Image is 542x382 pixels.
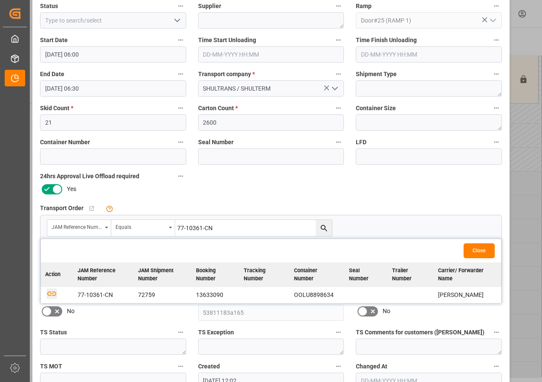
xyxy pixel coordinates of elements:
button: Time Finish Unloading [491,34,502,46]
span: TS MOT [40,362,62,371]
button: search button [316,220,332,236]
th: Carrier/ Forwarder Name [434,262,501,287]
div: Equals [115,221,166,231]
button: End Date [175,68,186,80]
span: Time Finish Unloading [356,36,417,45]
span: End Date [40,70,64,79]
input: DD-MM-YYYY HH:MM [198,46,344,63]
input: DD-MM-YYYY HH:MM [40,46,186,63]
button: open menu [328,82,341,95]
button: open menu [111,220,175,236]
span: Transport Order [40,204,84,213]
button: Skid Count * [175,103,186,114]
span: Ramp [356,2,372,11]
span: Status [40,2,58,11]
td: 72759 [134,287,192,303]
input: DD-MM-YYYY HH:MM [40,80,186,97]
button: Time Start Unloading [333,34,344,46]
span: Carton Count [198,104,238,113]
span: LFD [356,138,366,147]
td: [PERSON_NAME] [434,287,501,303]
input: DD-MM-YYYY HH:MM [356,46,502,63]
span: Transport company [198,70,255,79]
span: Seal Number [198,138,234,147]
button: Seal Number [333,137,344,148]
span: TS Status [40,328,67,337]
span: Shipment Type [356,70,397,79]
input: Type to search [175,220,332,236]
span: Created [198,362,220,371]
button: open menu [486,14,499,27]
button: TS Status [175,327,186,338]
button: Carton Count * [333,103,344,114]
span: Container Size [356,104,396,113]
th: Container Number [290,262,345,287]
span: Changed At [356,362,387,371]
button: Changed At [491,361,502,372]
span: TS Comments for customers ([PERSON_NAME]) [356,328,484,337]
button: open menu [47,220,111,236]
span: TS Exception [198,328,234,337]
button: 24hrs Approval Live Offload required [175,171,186,182]
button: open menu [170,14,183,27]
th: Trailer Number [388,262,434,287]
button: Supplier [333,0,344,11]
td: OOLU8898634 [290,287,345,303]
th: Booking Number [192,262,239,287]
button: Close [464,243,495,258]
th: JAM Reference Number [73,262,134,287]
button: Container Size [491,103,502,114]
th: Tracking Number [239,262,289,287]
button: Transport company * [333,68,344,80]
span: email notification [40,294,88,303]
th: JAM Shipment Number [134,262,192,287]
span: Supplier [198,2,221,11]
span: No [383,307,390,316]
input: Type to search/select [40,12,186,29]
button: TS MOT [175,361,186,372]
span: Start Date [40,36,68,45]
button: Start Date [175,34,186,46]
span: Yes [67,185,76,194]
span: Container Number [40,138,90,147]
button: TS Exception [333,327,344,338]
th: Seal Number [345,262,388,287]
button: Created [333,361,344,372]
input: Type to search/select [356,12,502,29]
div: JAM Reference Number [52,221,102,231]
td: 77-10361-CN [73,287,134,303]
span: 24hrs Approval Live Offload required [40,172,139,181]
button: LFD [491,137,502,148]
button: Status [175,0,186,11]
button: Shipment Type [491,68,502,80]
span: Skid Count [40,104,73,113]
button: TS Comments for customers ([PERSON_NAME]) [491,327,502,338]
span: No [67,307,75,316]
span: Time Start Unloading [198,36,256,45]
button: Container Number [175,137,186,148]
button: Ramp [491,0,502,11]
td: 13633090 [192,287,239,303]
th: Action [41,262,73,287]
